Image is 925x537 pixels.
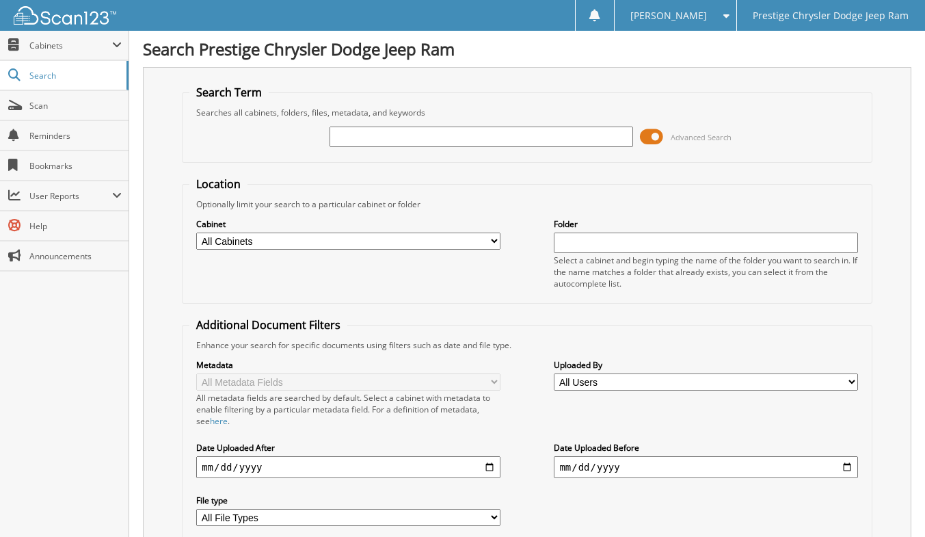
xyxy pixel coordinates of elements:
[143,38,911,60] h1: Search Prestige Chrysler Dodge Jeep Ram
[554,254,857,289] div: Select a cabinet and begin typing the name of the folder you want to search in. If the name match...
[29,40,112,51] span: Cabinets
[189,339,865,351] div: Enhance your search for specific documents using filters such as date and file type.
[196,218,500,230] label: Cabinet
[554,442,857,454] label: Date Uploaded Before
[189,317,347,332] legend: Additional Document Filters
[753,12,909,20] span: Prestige Chrysler Dodge Jeep Ram
[29,100,122,112] span: Scan
[189,85,269,100] legend: Search Term
[14,6,116,25] img: scan123-logo-white.svg
[196,359,500,371] label: Metadata
[189,107,865,118] div: Searches all cabinets, folders, files, metadata, and keywords
[29,160,122,172] span: Bookmarks
[29,190,112,202] span: User Reports
[671,132,732,142] span: Advanced Search
[196,442,500,454] label: Date Uploaded After
[29,220,122,232] span: Help
[29,70,120,81] span: Search
[189,176,247,192] legend: Location
[554,456,857,478] input: end
[630,12,707,20] span: [PERSON_NAME]
[189,198,865,210] div: Optionally limit your search to a particular cabinet or folder
[554,218,857,230] label: Folder
[29,130,122,142] span: Reminders
[210,415,228,427] a: here
[29,250,122,262] span: Announcements
[196,456,500,478] input: start
[196,392,500,427] div: All metadata fields are searched by default. Select a cabinet with metadata to enable filtering b...
[554,359,857,371] label: Uploaded By
[196,495,500,506] label: File type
